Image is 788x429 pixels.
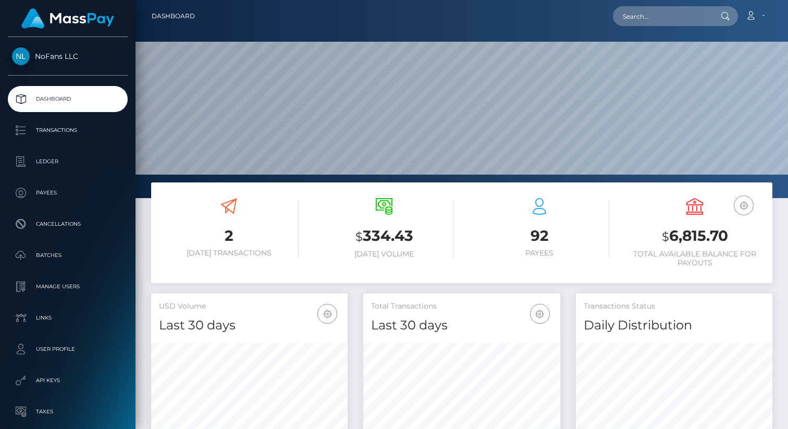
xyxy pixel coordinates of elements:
[12,373,124,388] p: API Keys
[159,301,340,312] h5: USD Volume
[12,216,124,232] p: Cancellations
[584,316,765,335] h4: Daily Distribution
[625,250,765,267] h6: Total Available Balance for Payouts
[470,226,609,246] h3: 92
[12,341,124,357] p: User Profile
[371,301,552,312] h5: Total Transactions
[584,301,765,312] h5: Transactions Status
[12,122,124,138] p: Transactions
[371,316,552,335] h4: Last 30 days
[8,399,128,425] a: Taxes
[12,310,124,326] p: Links
[662,229,669,244] small: $
[159,316,340,335] h4: Last 30 days
[625,226,765,247] h3: 6,815.70
[314,250,454,259] h6: [DATE] Volume
[12,47,30,65] img: NoFans LLC
[12,248,124,263] p: Batches
[12,185,124,201] p: Payees
[12,154,124,169] p: Ledger
[8,149,128,175] a: Ledger
[8,274,128,300] a: Manage Users
[8,336,128,362] a: User Profile
[8,180,128,206] a: Payees
[8,86,128,112] a: Dashboard
[8,305,128,331] a: Links
[159,249,299,258] h6: [DATE] Transactions
[8,117,128,143] a: Transactions
[355,229,363,244] small: $
[613,6,711,26] input: Search...
[21,8,114,29] img: MassPay Logo
[470,249,609,258] h6: Payees
[152,5,195,27] a: Dashboard
[159,226,299,246] h3: 2
[12,279,124,295] p: Manage Users
[8,211,128,237] a: Cancellations
[314,226,454,247] h3: 334.43
[8,52,128,61] span: NoFans LLC
[12,91,124,107] p: Dashboard
[8,242,128,268] a: Batches
[8,367,128,394] a: API Keys
[12,404,124,420] p: Taxes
